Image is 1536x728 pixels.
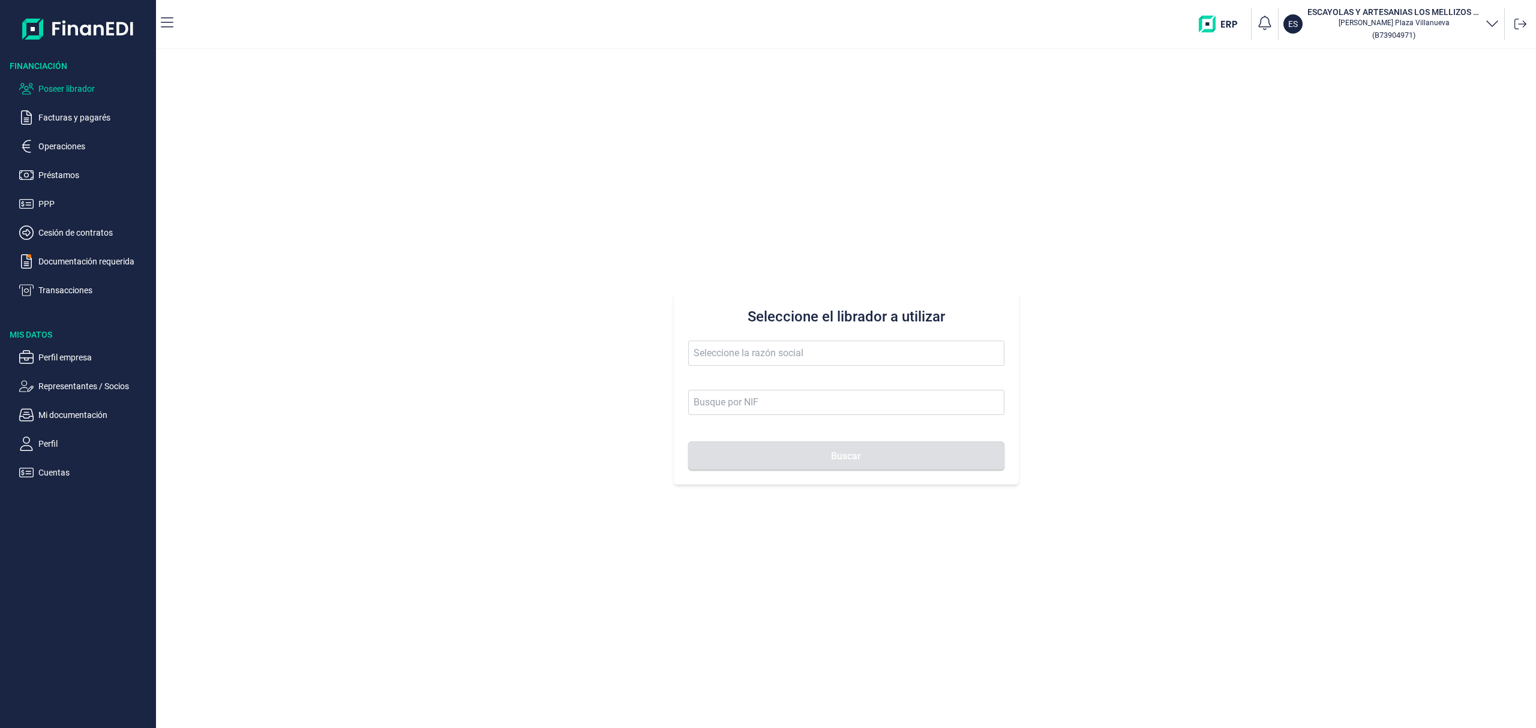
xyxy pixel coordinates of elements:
[1288,18,1298,30] p: ES
[38,225,151,240] p: Cesión de contratos
[19,283,151,297] button: Transacciones
[1307,6,1480,18] h3: ESCAYOLAS Y ARTESANIAS LOS MELLIZOS SL
[38,379,151,393] p: Representantes / Socios
[38,168,151,182] p: Préstamos
[1283,6,1499,42] button: ESESCAYOLAS Y ARTESANIAS LOS MELLIZOS SL[PERSON_NAME] Plaza Villanueva(B73904971)
[38,82,151,96] p: Poseer librador
[38,437,151,451] p: Perfil
[38,350,151,365] p: Perfil empresa
[38,408,151,422] p: Mi documentación
[19,350,151,365] button: Perfil empresa
[1307,18,1480,28] p: [PERSON_NAME] Plaza Villanueva
[38,465,151,480] p: Cuentas
[831,452,861,461] span: Buscar
[19,408,151,422] button: Mi documentación
[38,139,151,154] p: Operaciones
[688,307,1004,326] h3: Seleccione el librador a utilizar
[38,254,151,269] p: Documentación requerida
[19,225,151,240] button: Cesión de contratos
[19,110,151,125] button: Facturas y pagarés
[1372,31,1415,40] small: Copiar cif
[19,254,151,269] button: Documentación requerida
[19,139,151,154] button: Operaciones
[19,379,151,393] button: Representantes / Socios
[688,341,1004,366] input: Seleccione la razón social
[22,10,134,48] img: Logo de aplicación
[19,82,151,96] button: Poseer librador
[1199,16,1246,32] img: erp
[19,168,151,182] button: Préstamos
[38,110,151,125] p: Facturas y pagarés
[19,437,151,451] button: Perfil
[19,465,151,480] button: Cuentas
[38,197,151,211] p: PPP
[688,441,1004,470] button: Buscar
[19,197,151,211] button: PPP
[688,390,1004,415] input: Busque por NIF
[38,283,151,297] p: Transacciones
